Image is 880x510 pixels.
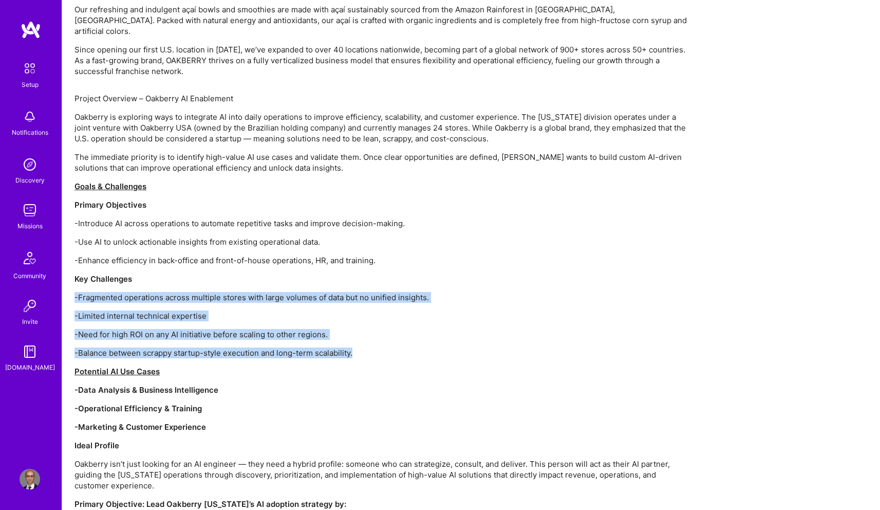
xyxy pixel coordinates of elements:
strong: Ideal Profile [74,441,119,450]
div: Discovery [15,175,45,186]
div: Setup [22,79,39,90]
strong: Primary Objectives [74,200,146,210]
strong: -Operational Efficiency & Training [74,404,202,413]
img: setup [19,58,41,79]
p: The immediate priority is to identify high-value AI use cases and validate them. Once clear oppor... [74,152,691,173]
u: Potential AI Use Cases [74,367,160,376]
a: User Avatar [17,469,43,489]
img: bell [20,106,40,127]
div: Invite [22,316,38,327]
img: guide book [20,341,40,362]
p: -Need for high ROI on any AI initiative before scaling to other regions. [74,329,691,340]
p: -Introduce AI across operations to automate repetitive tasks and improve decision-making. [74,218,691,229]
img: teamwork [20,200,40,221]
strong: Key Challenges [74,274,132,284]
div: Community [13,270,46,281]
img: Community [17,246,42,270]
p: -Limited internal technical expertise [74,311,691,321]
img: discovery [20,154,40,175]
p: Our refreshing and indulgent açaí bowls and smoothies are made with açaí sustainably sourced from... [74,4,691,37]
div: [DOMAIN_NAME] [5,362,55,373]
p: Oakberry is exploring ways to integrate AI into daily operations to improve efficiency, scalabili... [74,112,691,144]
p: -Use AI to unlock actionable insights from existing operational data. [74,236,691,247]
p: Since opening our first U.S. location in [DATE], we’ve expanded to over 40 locations nationwide, ... [74,44,691,77]
strong: Primary Objective: Lead Oakberry [US_STATE]’s AI adoption strategy by: [74,499,346,509]
div: Notifications [12,127,48,138]
strong: -Marketing & Customer Experience [74,422,206,432]
img: Invite [20,296,40,316]
p: -Enhance efficiency in back-office and front-of-house operations, HR, and training. [74,255,691,266]
div: Missions [17,221,43,231]
img: User Avatar [20,469,40,489]
p: -Balance between scrappy startup-style execution and long-term scalability. [74,348,691,358]
img: logo [21,21,41,39]
u: Goals & Challenges [74,181,146,191]
strong: -Data Analysis & Business Intelligence [74,385,218,395]
p: -Fragmented operations across multiple stores with large volumes of data but no unified insights. [74,292,691,303]
p: Oakberry isn’t just looking for an AI engineer — they need a hybrid profile: someone who can stra... [74,459,691,491]
p: Project Overview – Oakberry AI Enablement [74,93,691,104]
